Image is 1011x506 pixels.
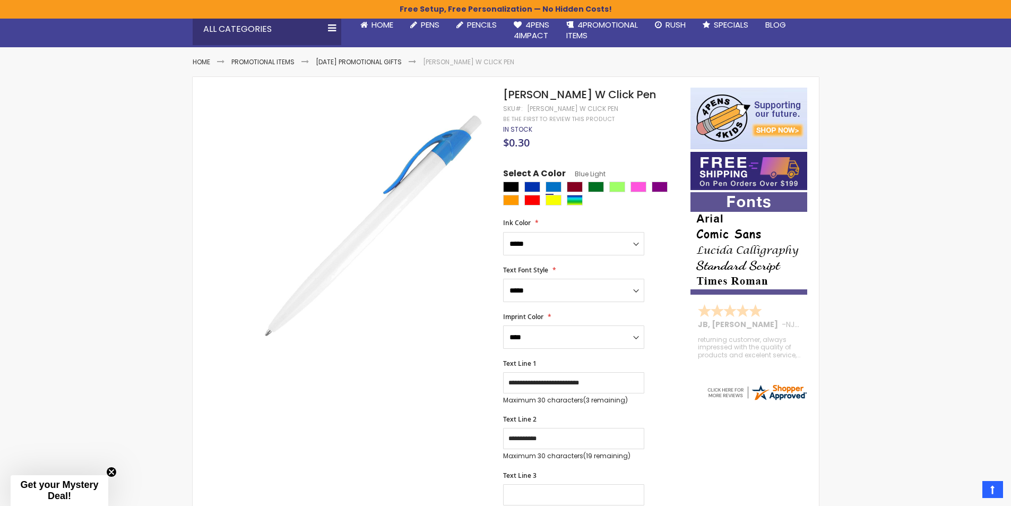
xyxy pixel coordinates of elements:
div: Availability [503,125,532,134]
span: [PERSON_NAME] W Click Pen [503,87,656,102]
span: - , [782,319,874,330]
a: 4pens.com certificate URL [706,395,808,404]
div: Blue Light [546,182,561,192]
span: Specials [714,19,748,30]
div: [PERSON_NAME] W Click Pen [527,105,618,113]
a: Rush [646,13,694,37]
a: Promotional Items [231,57,295,66]
div: Get your Mystery Deal!Close teaser [11,475,108,506]
a: Specials [694,13,757,37]
img: preston-w-lt-blue_1.jpg [247,103,489,346]
a: Pens [402,13,448,37]
span: JB, [PERSON_NAME] [698,319,782,330]
div: Green [588,182,604,192]
a: 4Pens4impact [505,13,558,48]
div: Green Light [609,182,625,192]
span: Select A Color [503,168,566,182]
span: Text Line 1 [503,359,537,368]
a: Blog [757,13,794,37]
li: [PERSON_NAME] W Click Pen [423,58,514,66]
div: Assorted [567,195,583,205]
span: In stock [503,125,532,134]
span: Text Line 3 [503,471,537,480]
div: Pink [630,182,646,192]
span: Pens [421,19,439,30]
span: Ink Color [503,218,531,227]
span: Blog [765,19,786,30]
span: 4PROMOTIONAL ITEMS [566,19,638,41]
img: font-personalization-examples [690,192,807,295]
div: Yellow [546,195,561,205]
a: Home [352,13,402,37]
a: Pencils [448,13,505,37]
p: Maximum 30 characters [503,396,644,405]
a: [DATE] Promotional Gifts [316,57,402,66]
div: returning customer, always impressed with the quality of products and excelent service, will retu... [698,336,801,359]
span: Rush [666,19,686,30]
span: Blue Light [566,169,606,178]
a: Home [193,57,210,66]
img: 4pens.com widget logo [706,383,808,402]
span: (3 remaining) [583,396,628,405]
span: Text Line 2 [503,415,537,424]
div: Orange [503,195,519,205]
p: Maximum 30 characters [503,452,644,460]
a: Be the first to review this product [503,115,615,123]
div: All Categories [193,13,341,45]
div: Purple [652,182,668,192]
div: Burgundy [567,182,583,192]
div: Black [503,182,519,192]
span: Imprint Color [503,312,543,321]
span: Pencils [467,19,497,30]
strong: SKU [503,104,523,113]
div: Red [524,195,540,205]
span: Home [371,19,393,30]
div: Blue [524,182,540,192]
span: 4Pens 4impact [514,19,549,41]
a: 4PROMOTIONALITEMS [558,13,646,48]
img: Free shipping on orders over $199 [690,152,807,190]
span: NJ [786,319,799,330]
a: Top [982,481,1003,498]
span: Get your Mystery Deal! [20,479,98,501]
span: (19 remaining) [583,451,630,460]
span: Text Font Style [503,265,548,275]
img: 4pens 4 kids [690,88,807,149]
button: Close teaser [106,467,117,477]
span: $0.30 [503,135,530,150]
